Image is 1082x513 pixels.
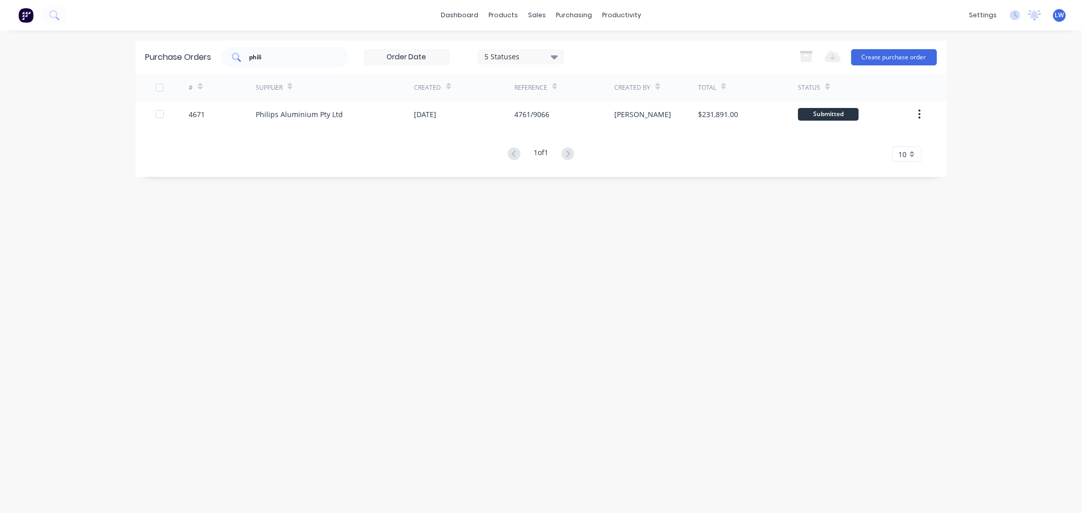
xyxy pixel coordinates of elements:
img: Factory [18,8,33,23]
div: Supplier [256,83,283,92]
div: Created By [614,83,650,92]
div: Status [798,83,820,92]
div: products [483,8,523,23]
div: [DATE] [414,109,437,120]
div: sales [523,8,551,23]
div: Submitted [798,108,859,121]
input: Search purchase orders... [249,52,333,62]
div: settings [964,8,1002,23]
div: # [189,83,193,92]
div: Created [414,83,441,92]
div: 4671 [189,109,205,120]
div: $231,891.00 [698,109,738,120]
span: 10 [899,149,907,160]
div: Purchase Orders [146,51,212,63]
div: Total [698,83,716,92]
input: Order Date [364,50,449,65]
div: 1 of 1 [534,147,548,162]
button: Create purchase order [851,49,937,65]
div: [PERSON_NAME] [614,109,671,120]
span: LW [1055,11,1064,20]
div: 4761/9066 [514,109,549,120]
div: purchasing [551,8,597,23]
a: dashboard [436,8,483,23]
div: Reference [514,83,547,92]
div: Philips Aluminium Pty Ltd [256,109,343,120]
div: 5 Statuses [484,51,557,62]
div: productivity [597,8,646,23]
